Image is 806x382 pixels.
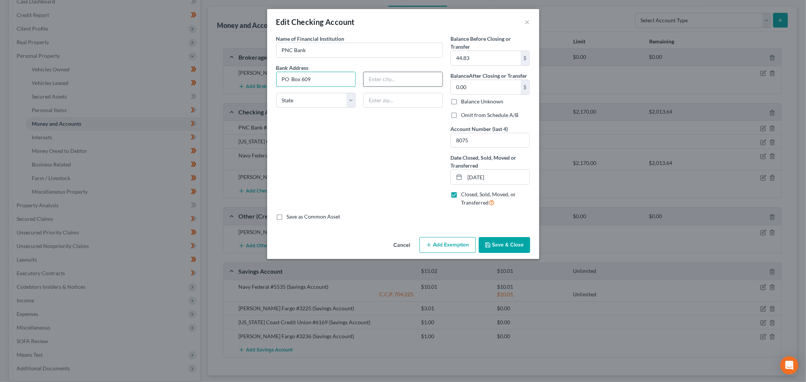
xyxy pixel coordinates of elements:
[451,80,521,94] input: 0.00
[521,80,530,94] div: $
[461,191,516,206] span: Closed, Sold, Moved, or Transferred
[277,43,442,57] input: Enter name...
[388,238,416,253] button: Cancel
[276,17,355,27] div: Edit Checking Account
[525,17,530,26] button: ×
[465,170,530,184] input: MM/DD/YYYY
[469,72,527,79] span: After Closing or Transfer
[461,111,518,119] label: Omit from Schedule A/B
[276,35,345,42] span: Name of Financial Institution
[461,98,503,105] label: Balance Unknown
[479,237,530,253] button: Save & Close
[521,51,530,65] div: $
[451,51,521,65] input: 0.00
[363,93,443,108] input: Enter zip...
[364,72,442,86] input: Enter city...
[451,133,530,148] input: XXXX
[419,237,476,253] button: Add Exemption
[277,72,356,86] input: Enter address...
[780,356,798,374] div: Open Intercom Messenger
[450,72,527,80] label: Balance
[450,35,530,51] label: Balance Before Closing or Transfer
[272,64,447,72] label: Bank Address
[450,154,516,169] span: Date Closed, Sold, Moved or Transferred
[287,213,340,220] label: Save as Common Asset
[450,125,508,133] label: Account Number (last 4)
